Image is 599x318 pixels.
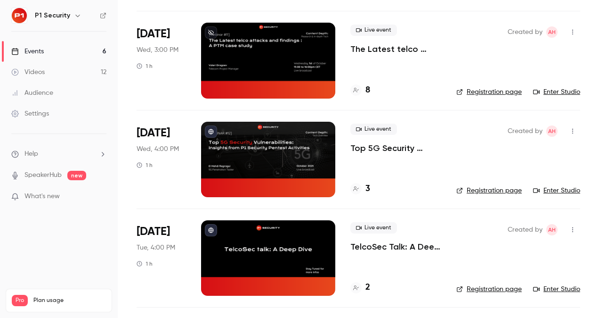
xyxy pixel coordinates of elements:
a: Enter Studio [533,186,580,195]
a: Enter Studio [533,285,580,294]
span: [DATE] [137,224,170,239]
img: P1 Security [12,8,27,23]
div: Oct 1 Wed, 3:00 PM (Europe/Paris) [137,23,186,98]
a: SpeakerHub [24,170,62,180]
span: Created by [508,26,542,38]
a: Top 5G Security Vulnerabilities: Insights from P1 Security Pentest Activities [350,142,441,154]
span: Amine Hayad [546,26,558,38]
span: Created by [508,126,542,137]
span: Created by [508,224,542,235]
div: Videos [11,67,45,77]
span: Live event [350,222,397,234]
span: AH [548,126,556,137]
span: Wed, 4:00 PM [137,144,179,154]
h4: 3 [365,183,370,195]
a: Registration page [456,186,522,195]
div: Nov 11 Tue, 4:00 PM (Europe/Paris) [137,220,186,296]
iframe: Noticeable Trigger [95,192,106,201]
h6: P1 Security [35,11,70,20]
div: Settings [11,109,49,118]
a: 3 [350,183,370,195]
span: new [67,171,86,180]
span: Pro [12,295,28,306]
span: What's new [24,192,60,201]
h4: 2 [365,281,370,294]
span: [DATE] [137,26,170,42]
span: Amine Hayad [546,224,558,235]
li: help-dropdown-opener [11,149,106,159]
a: Enter Studio [533,87,580,97]
a: The Latest telco attacks and findings : A PTM case study [350,43,441,55]
span: Live event [350,25,397,36]
div: Oct 22 Wed, 4:00 PM (Europe/Paris) [137,122,186,197]
h4: 8 [365,84,370,97]
div: 1 h [137,260,153,268]
div: Audience [11,88,53,98]
span: Live event [350,124,397,135]
a: Registration page [456,87,522,97]
div: 1 h [137,62,153,70]
div: 1 h [137,161,153,169]
span: Plan usage [33,297,106,304]
a: 2 [350,281,370,294]
span: AH [548,224,556,235]
span: Help [24,149,38,159]
div: Events [11,47,44,56]
span: Amine Hayad [546,126,558,137]
a: Registration page [456,285,522,294]
a: 8 [350,84,370,97]
span: Tue, 4:00 PM [137,243,175,252]
span: Wed, 3:00 PM [137,45,178,55]
a: TelcoSec Talk: A Deep Dive [350,241,441,252]
span: [DATE] [137,126,170,141]
span: AH [548,26,556,38]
